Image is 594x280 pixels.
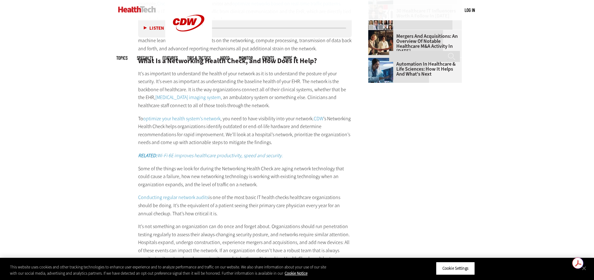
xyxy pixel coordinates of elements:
a: CDW [165,41,212,48]
div: User menu [465,7,475,13]
span: More [283,56,297,60]
img: medical researchers looks at images on a monitor in a lab [368,58,393,83]
a: RELATED:Wi-Fi 6E improves healthcare productivity, speed and security. [138,152,283,159]
a: optimize your health system’s network [143,115,220,122]
p: It’s not something an organization can do once and forget about. Organizations should run penetra... [138,222,352,262]
a: Conducting regular network audits [138,194,209,201]
span: Topics [116,56,128,60]
div: This website uses cookies and other tracking technologies to enhance user experience and to analy... [10,264,327,276]
a: [MEDICAL_DATA] imaging system [155,94,221,101]
img: Home [118,6,156,12]
a: Log in [465,7,475,13]
a: MonITor [239,56,253,60]
a: Video [220,56,229,60]
button: Cookie Settings [436,262,475,275]
p: Some of the things we look for during the Networking Health Check are aging network technology th... [138,165,352,189]
p: is one of the most basic IT health checks healthcare organizations should be doing. It’s the equi... [138,193,352,217]
a: CDW [314,115,323,122]
a: More information about your privacy [285,271,307,276]
a: Automation in Healthcare & Life Sciences: How It Helps and What's Next [368,62,458,77]
a: Events [262,56,274,60]
p: To , you need to have visibility into your network. ’s Networking Health Check helps organization... [138,115,352,147]
span: Specialty [137,56,153,60]
a: Tips & Tactics [187,56,211,60]
p: It’s as important to understand the health of your network as it is to understand the posture of ... [138,70,352,110]
strong: RELATED: [138,152,157,159]
em: Wi-Fi 6E improves healthcare productivity, speed and security. [138,152,283,159]
a: Features [162,56,178,60]
a: medical researchers looks at images on a monitor in a lab [368,58,396,63]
